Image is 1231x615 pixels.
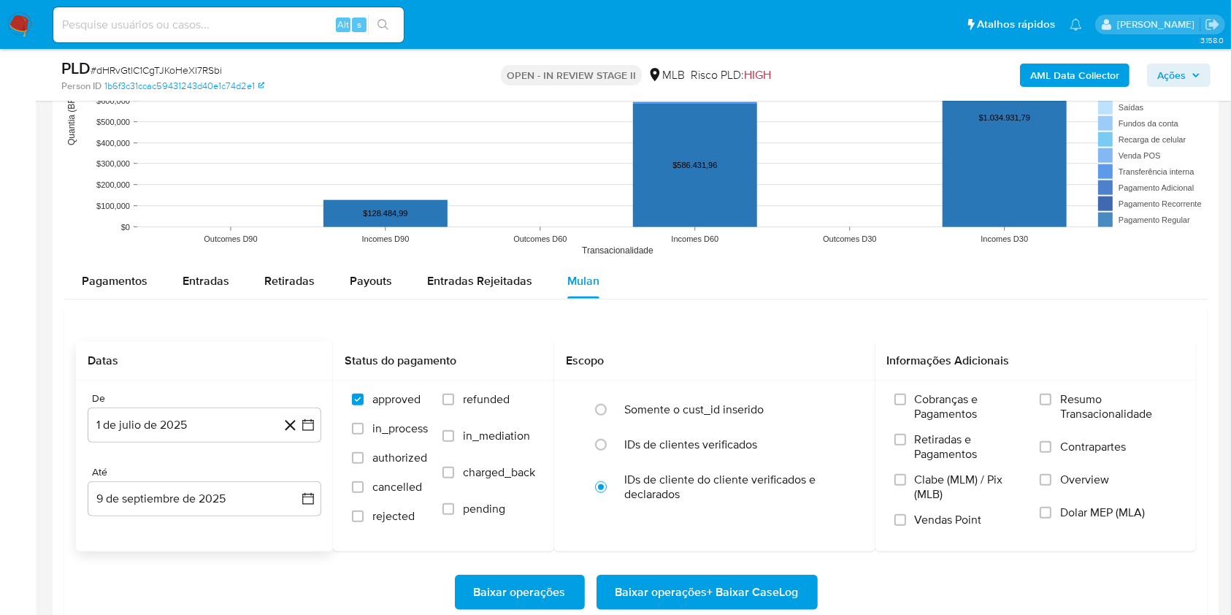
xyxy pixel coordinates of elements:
[1030,64,1119,87] b: AML Data Collector
[1147,64,1211,87] button: Ações
[357,18,361,31] span: s
[744,66,771,83] span: HIGH
[368,15,398,35] button: search-icon
[977,17,1055,32] span: Atalhos rápidos
[104,80,264,93] a: 1b6f3c31ccac59431243d40e1c74d2e1
[53,15,404,34] input: Pesquise usuários ou casos...
[337,18,349,31] span: Alt
[501,65,642,85] p: OPEN - IN REVIEW STAGE II
[648,67,685,83] div: MLB
[61,56,91,80] b: PLD
[1070,18,1082,31] a: Notificações
[1020,64,1130,87] button: AML Data Collector
[1200,34,1224,46] span: 3.158.0
[61,80,101,93] b: Person ID
[691,67,771,83] span: Risco PLD:
[1205,17,1220,32] a: Sair
[91,63,222,77] span: # dHRvGtlC1CgTJKoHeXl7RSbi
[1117,18,1200,31] p: ana.conceicao@mercadolivre.com
[1157,64,1186,87] span: Ações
